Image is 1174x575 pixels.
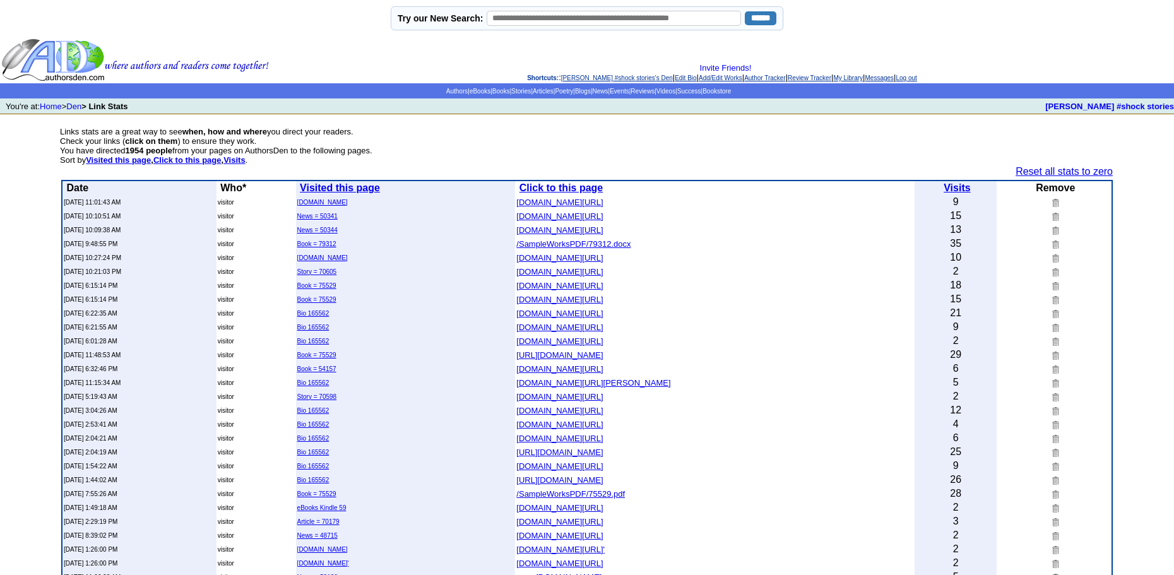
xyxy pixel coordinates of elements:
[516,489,625,499] font: /SampleWorksPDF/75529.pdf
[1050,295,1059,304] img: Remove this link
[516,350,603,360] font: [URL][DOMAIN_NAME]
[153,155,223,165] b: ,
[218,324,234,331] font: visitor
[218,421,234,428] font: visitor
[1050,198,1059,207] img: Remove this link
[516,364,603,374] font: [DOMAIN_NAME][URL]
[1050,517,1059,526] img: Remove this link
[915,348,997,362] td: 29
[126,146,172,155] b: 1954 people
[516,293,603,304] a: [DOMAIN_NAME][URL]
[516,557,603,568] a: [DOMAIN_NAME][URL]
[516,391,603,401] a: [DOMAIN_NAME][URL]
[64,324,117,331] font: [DATE] 6:21:55 AM
[297,532,338,539] a: News = 48715
[297,352,336,359] a: Book = 75529
[182,127,267,136] b: when, how and where
[915,459,997,473] td: 9
[297,477,329,483] a: Bio 165562
[64,435,117,442] font: [DATE] 2:04:21 AM
[64,227,121,234] font: [DATE] 10:09:38 AM
[516,196,603,207] a: [DOMAIN_NAME][URL]
[218,352,234,359] font: visitor
[297,199,348,206] a: [DOMAIN_NAME]
[218,213,234,220] font: visitor
[223,155,245,165] b: Visits
[297,407,329,414] a: Bio 165562
[516,530,603,540] a: [DOMAIN_NAME][URL]
[218,463,234,470] font: visitor
[297,240,336,247] a: Book = 79312
[300,182,380,193] b: Visited this page
[516,266,603,276] a: [DOMAIN_NAME][URL]
[64,296,117,303] font: [DATE] 6:15:14 PM
[915,514,997,528] td: 3
[516,474,603,485] a: [URL][DOMAIN_NAME]
[516,543,605,554] a: [DOMAIN_NAME][URL]'
[218,435,234,442] font: visitor
[915,251,997,264] td: 10
[915,362,997,376] td: 6
[64,560,117,567] font: [DATE] 1:26:00 PM
[516,377,670,388] a: [DOMAIN_NAME][URL][PERSON_NAME]
[575,88,591,95] a: Blogs
[511,88,531,95] a: Stories
[86,155,151,165] a: Visited this page
[153,155,222,165] a: Click to this page
[915,278,997,292] td: 18
[64,240,117,247] font: [DATE] 9:48:55 PM
[218,518,234,525] font: visitor
[398,13,483,23] label: Try our New Search:
[516,446,603,457] a: [URL][DOMAIN_NAME]
[1050,211,1059,221] img: Remove this link
[915,501,997,514] td: 2
[1050,461,1059,471] img: Remove this link
[1050,489,1059,499] img: Remove this link
[297,393,337,400] a: Story = 70598
[915,306,997,320] td: 21
[297,213,338,220] a: News = 50341
[516,335,603,346] a: [DOMAIN_NAME][URL]
[1050,559,1059,568] img: Remove this link
[1050,531,1059,540] img: Remove this link
[516,225,603,235] font: [DOMAIN_NAME][URL]
[519,182,603,193] a: Click to this page
[64,407,117,414] font: [DATE] 3:04:26 AM
[1045,102,1174,111] a: [PERSON_NAME] #shock stories
[470,88,490,95] a: eBooks
[64,310,117,317] font: [DATE] 6:22:35 AM
[218,393,234,400] font: visitor
[64,477,117,483] font: [DATE] 1:44:02 AM
[1050,225,1059,235] img: Remove this link
[297,449,329,456] a: Bio 165562
[516,475,603,485] font: [URL][DOMAIN_NAME]
[64,268,121,275] font: [DATE] 10:21:03 PM
[40,102,62,111] a: Home
[516,502,603,513] a: [DOMAIN_NAME][URL]
[218,199,234,206] font: visitor
[218,532,234,539] font: visitor
[915,334,997,348] td: 2
[218,477,234,483] font: visitor
[516,405,603,415] a: [DOMAIN_NAME][URL]
[81,102,127,111] b: > Link Stats
[297,560,349,567] a: [DOMAIN_NAME]'
[915,487,997,501] td: 28
[527,74,559,81] span: Shortcuts:
[1050,392,1059,401] img: Remove this link
[516,336,603,346] font: [DOMAIN_NAME][URL]
[516,488,625,499] a: /SampleWorksPDF/75529.pdf
[915,528,997,542] td: 2
[297,518,340,525] a: Article = 70179
[561,74,673,81] a: [PERSON_NAME] #shock stories's Den
[64,518,117,525] font: [DATE] 2:29:19 PM
[516,253,603,263] font: [DOMAIN_NAME][URL]
[86,155,153,165] b: ,
[915,264,997,278] td: 2
[218,504,234,511] font: visitor
[896,74,916,81] a: Log out
[915,431,997,445] td: 6
[915,223,997,237] td: 13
